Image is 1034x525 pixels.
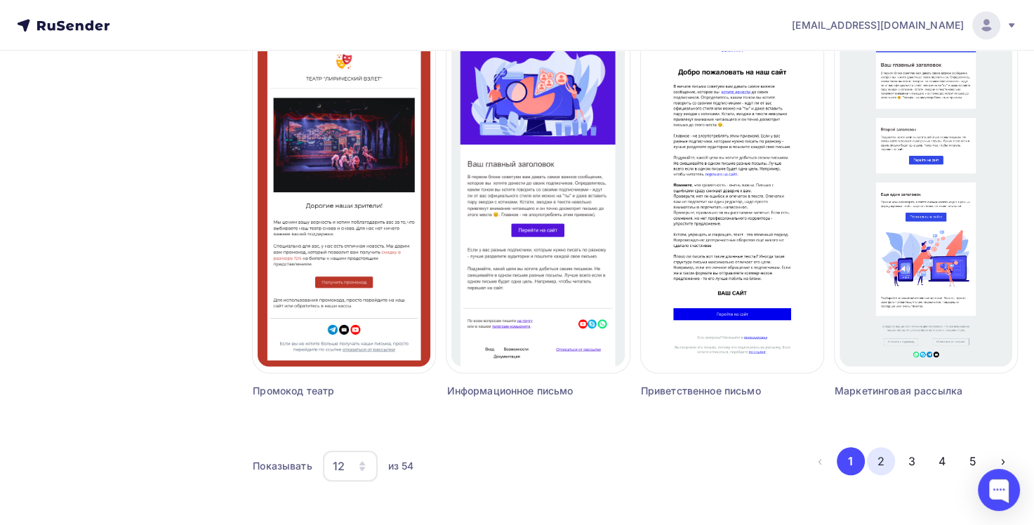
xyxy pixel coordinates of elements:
[928,447,956,475] button: Go to page 4
[253,459,312,473] div: Показывать
[898,447,926,475] button: Go to page 3
[322,450,378,482] button: 12
[959,447,987,475] button: Go to page 5
[388,459,414,473] div: из 54
[333,458,345,474] div: 12
[835,384,972,398] div: Маркетинговая рассылка
[837,447,865,475] button: Go to page 1
[253,384,390,398] div: Промокод театр
[446,384,583,398] div: Информационное письмо
[792,18,964,32] span: [EMAIL_ADDRESS][DOMAIN_NAME]
[806,447,1017,475] ul: Pagination
[792,11,1017,39] a: [EMAIL_ADDRESS][DOMAIN_NAME]
[641,384,778,398] div: Приветственное письмо
[989,447,1017,475] button: Go to next page
[867,447,895,475] button: Go to page 2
